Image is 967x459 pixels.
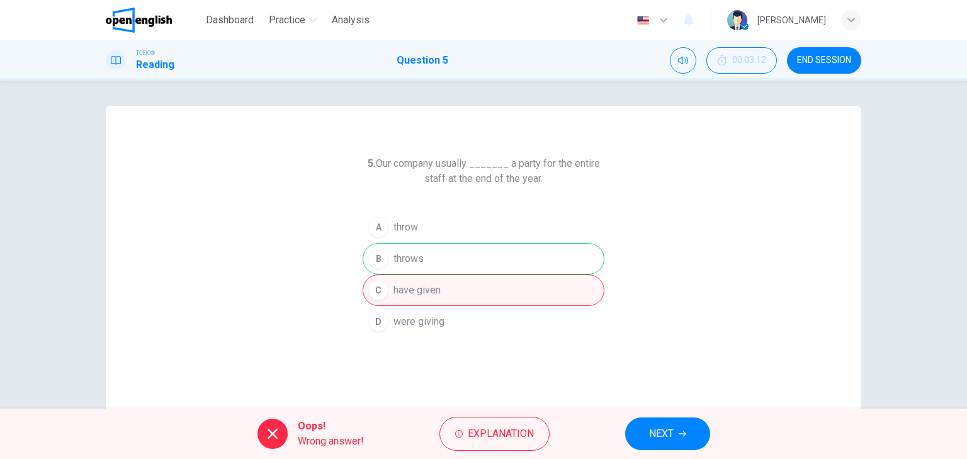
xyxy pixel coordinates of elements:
span: Explanation [468,425,534,443]
span: 00:03:12 [732,55,766,65]
h1: Question 5 [397,53,448,68]
h6: Our company usually _______ a party for the entire staff at the end of the year. [363,156,604,186]
span: Practice [269,13,305,28]
button: NEXT [625,417,710,450]
button: END SESSION [787,47,861,74]
span: Analysis [332,13,370,28]
span: Oops! [298,419,364,434]
img: en [635,16,651,25]
button: Analysis [327,9,375,31]
span: NEXT [649,425,674,443]
button: 00:03:12 [706,47,777,74]
span: END SESSION [797,55,851,65]
span: Dashboard [206,13,254,28]
button: Explanation [439,417,550,451]
img: Profile picture [727,10,747,30]
img: OpenEnglish logo [106,8,172,33]
a: OpenEnglish logo [106,8,201,33]
button: Practice [264,9,322,31]
div: Mute [670,47,696,74]
strong: 5. [368,157,376,169]
div: [PERSON_NAME] [757,13,826,28]
div: Hide [706,47,777,74]
span: TOEIC® [136,48,155,57]
button: Dashboard [201,9,259,31]
span: Wrong answer! [298,434,364,449]
h1: Reading [136,57,174,72]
